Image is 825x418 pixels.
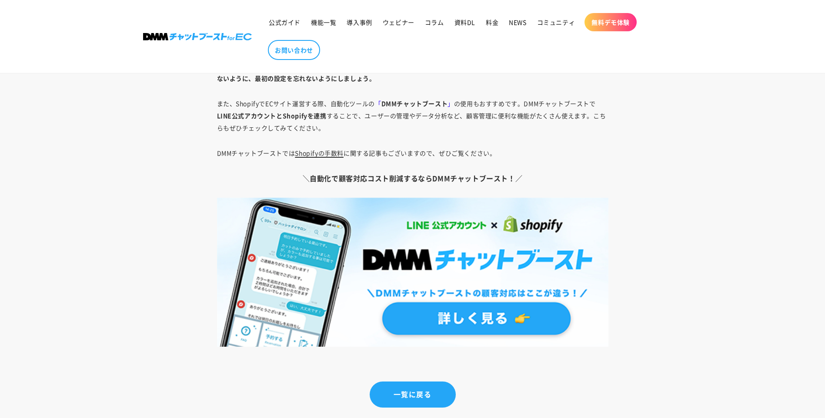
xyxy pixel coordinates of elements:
span: NEWS [509,18,526,26]
span: コミュニティ [537,18,575,26]
p: また、ShopifyでECサイト運営する際、自動化ツールの の使用もおすすめです。DMMチャットブーストで することで、ユーザーの管理やデータ分析など、顧客管理に便利な機能がたくさん使えます。こ... [217,97,608,134]
a: 機能一覧 [306,13,341,31]
span: お問い合わせ [275,46,313,54]
a: 無料デモ体験 [585,13,637,31]
a: お問い合わせ [268,40,320,60]
img: 株式会社DMM Boost [143,33,252,40]
span: 「 [375,99,381,108]
strong: LINE公式アカウントとShopifyを連携 [217,111,327,120]
b: ＼自動化で顧客対応コスト削減するならDMMチャットブースト！／ [303,173,523,183]
a: 公式ガイド [264,13,306,31]
a: NEWS [504,13,531,31]
span: 料金 [486,18,498,26]
a: 一覧に戻る [370,382,456,407]
span: コラム [425,18,444,26]
span: 無料デモ体験 [591,18,630,26]
strong: DMMチャットブースト [381,99,448,108]
a: コミュニティ [532,13,581,31]
a: コラム [420,13,449,31]
img: DMMチャットブーストforEC [217,198,608,347]
a: Shopifyの手数料 [295,149,344,157]
a: 料金 [481,13,504,31]
span: 資料DL [454,18,475,26]
a: 資料DL [449,13,481,31]
span: 」 [448,99,454,108]
span: 公式ガイド [269,18,301,26]
span: 導入事例 [347,18,372,26]
a: ウェビナー [377,13,420,31]
p: DMMチャットブーストでは に関する記事もございますので、ぜひご覧ください。 [217,147,608,159]
span: 機能一覧 [311,18,336,26]
span: ウェビナー [383,18,414,26]
a: 導入事例 [341,13,377,31]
